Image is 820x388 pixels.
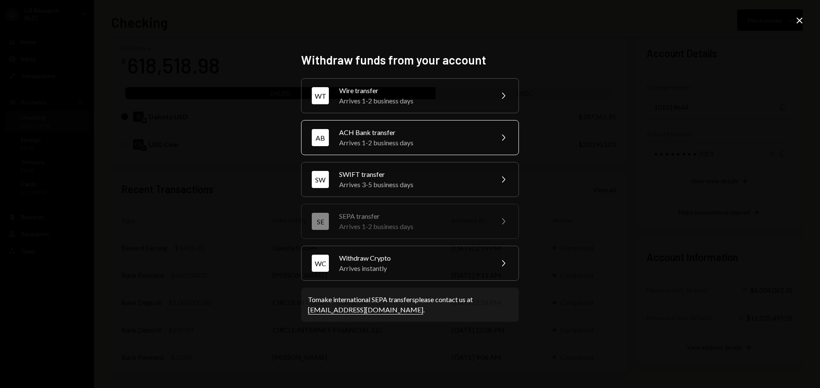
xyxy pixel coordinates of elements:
div: Wire transfer [339,85,488,96]
button: SWSWIFT transferArrives 3-5 business days [301,162,519,197]
div: SW [312,171,329,188]
div: Withdraw Crypto [339,253,488,263]
div: To make international SEPA transfers please contact us at . [308,294,512,315]
div: Arrives 1-2 business days [339,96,488,106]
div: SEPA transfer [339,211,488,221]
div: WT [312,87,329,104]
div: Arrives 1-2 business days [339,138,488,148]
a: [EMAIL_ADDRESS][DOMAIN_NAME] [308,306,423,315]
div: AB [312,129,329,146]
button: WTWire transferArrives 1-2 business days [301,78,519,113]
button: SESEPA transferArrives 1-2 business days [301,204,519,239]
div: SE [312,213,329,230]
button: ABACH Bank transferArrives 1-2 business days [301,120,519,155]
h2: Withdraw funds from your account [301,52,519,68]
div: Arrives 1-2 business days [339,221,488,232]
div: Arrives 3-5 business days [339,179,488,190]
div: SWIFT transfer [339,169,488,179]
div: WC [312,255,329,272]
div: ACH Bank transfer [339,127,488,138]
button: WCWithdraw CryptoArrives instantly [301,246,519,281]
div: Arrives instantly [339,263,488,273]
